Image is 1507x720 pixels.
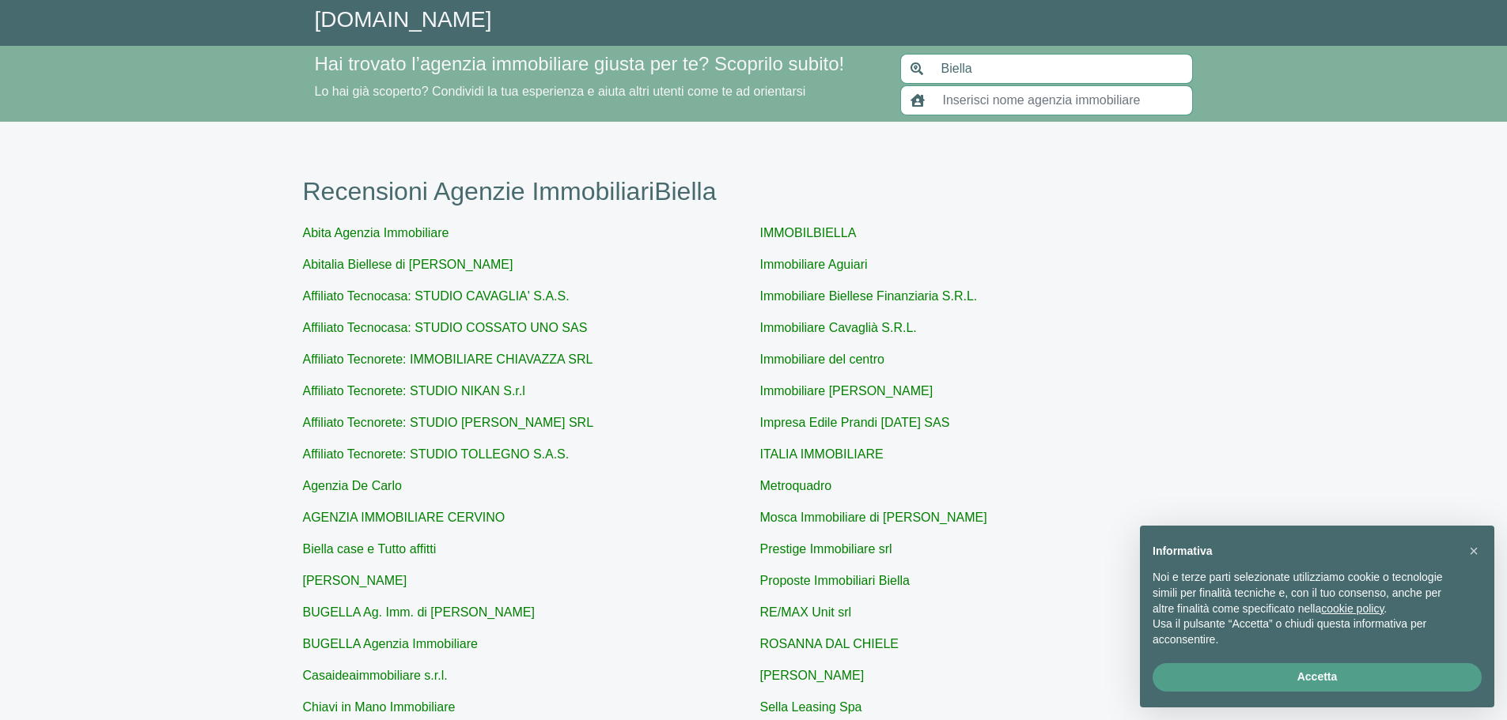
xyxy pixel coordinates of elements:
a: Abita Agenzia Immobiliare [303,226,449,239]
a: Metroquadro [760,479,832,492]
h1: Recensioni Agenzie Immobiliari Biella [303,176,1205,206]
a: Immobiliare Biellese Finanziaria S.R.L. [760,289,978,303]
a: Prestige Immobiliare srl [760,542,892,556]
a: [PERSON_NAME] [303,574,407,587]
a: Affiliato Tecnocasa: STUDIO COSSATO UNO SAS [303,321,588,334]
a: Mosca Immobiliare di [PERSON_NAME] [760,511,987,524]
a: ROSANNA DAL CHIELE [760,637,899,650]
a: BUGELLA Ag. Imm. di [PERSON_NAME] [303,605,535,619]
a: Biella case e Tutto affitti [303,542,437,556]
a: Sella Leasing Spa [760,700,862,714]
input: Inserisci area di ricerca (Comune o Provincia) [932,54,1193,84]
a: BUGELLA Agenzia Immobiliare [303,637,478,650]
a: cookie policy - il link si apre in una nuova scheda [1321,602,1384,615]
a: AGENZIA IMMOBILIARE CERVINO [303,511,505,524]
a: Proposte Immobiliari Biella [760,574,910,587]
a: Affiliato Tecnorete: IMMOBILIARE CHIAVAZZA SRL [303,352,593,366]
a: Chiavi in Mano Immobiliare [303,700,456,714]
a: Affiliato Tecnocasa: STUDIO CAVAGLIA' S.A.S. [303,289,570,303]
a: Immobiliare [PERSON_NAME] [760,384,933,398]
a: [PERSON_NAME] [760,669,865,682]
a: [DOMAIN_NAME] [315,7,492,32]
span: × [1469,542,1479,560]
a: Agenzia De Carlo [303,479,402,492]
a: Affiliato Tecnorete: STUDIO NIKAN S.r.l [303,384,525,398]
a: Affiliato Tecnorete: STUDIO TOLLEGNO S.A.S. [303,447,570,461]
a: IMMOBILBIELLA [760,226,857,239]
a: Casaideaimmobiliare s.r.l. [303,669,448,682]
a: Immobiliare Cavaglià S.R.L. [760,321,917,334]
a: RE/MAX Unit srl [760,605,852,619]
button: Chiudi questa informativa [1461,538,1486,564]
h2: Informativa [1153,545,1456,558]
input: Inserisci nome agenzia immobiliare [933,85,1193,115]
a: Abitalia Biellese di [PERSON_NAME] [303,258,513,271]
h4: Hai trovato l’agenzia immobiliare giusta per te? Scoprilo subito! [315,53,881,76]
p: Noi e terze parti selezionate utilizziamo cookie o tecnologie simili per finalità tecniche e, con... [1153,570,1456,616]
a: ITALIA IMMOBILIARE [760,447,884,461]
button: Accetta [1153,663,1482,692]
a: Affiliato Tecnorete: STUDIO [PERSON_NAME] SRL [303,416,594,429]
a: Immobiliare del centro [760,352,884,366]
a: Impresa Edile Prandi [DATE] SAS [760,416,950,429]
p: Usa il pulsante “Accetta” o chiudi questa informativa per acconsentire. [1153,616,1456,647]
a: Immobiliare Aguiari [760,258,868,271]
p: Lo hai già scoperto? Condividi la tua esperienza e aiuta altri utenti come te ad orientarsi [315,82,881,101]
